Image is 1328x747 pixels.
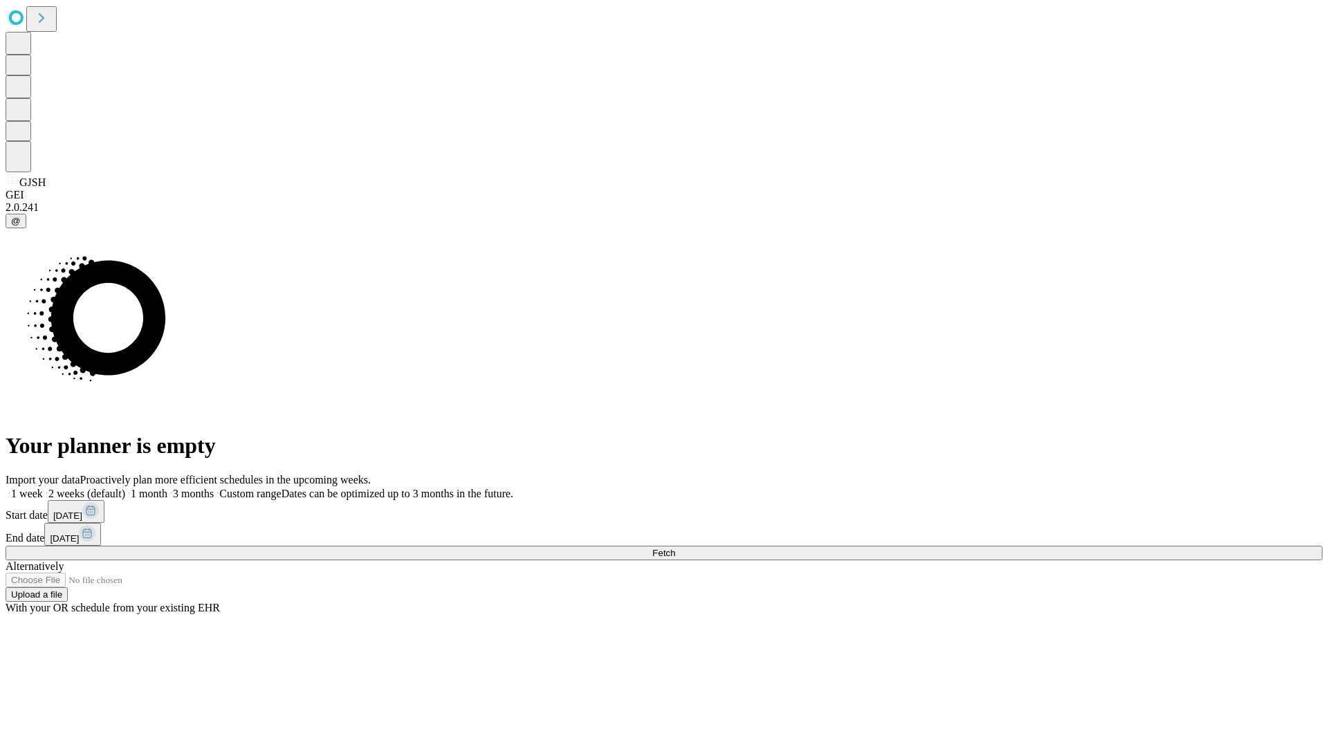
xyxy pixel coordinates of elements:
button: Upload a file [6,587,68,602]
button: @ [6,214,26,228]
span: 1 week [11,488,43,499]
span: Custom range [219,488,281,499]
span: With your OR schedule from your existing EHR [6,602,220,614]
span: [DATE] [50,533,79,544]
span: 3 months [173,488,214,499]
div: End date [6,523,1322,546]
h1: Your planner is empty [6,433,1322,459]
span: Proactively plan more efficient schedules in the upcoming weeks. [80,474,371,486]
span: Dates can be optimized up to 3 months in the future. [282,488,513,499]
span: GJSH [19,176,46,188]
button: [DATE] [48,500,104,523]
div: GEI [6,189,1322,201]
span: Import your data [6,474,80,486]
span: 1 month [131,488,167,499]
span: 2 weeks (default) [48,488,125,499]
span: [DATE] [53,510,82,521]
div: Start date [6,500,1322,523]
button: [DATE] [44,523,101,546]
button: Fetch [6,546,1322,560]
span: Fetch [652,548,675,558]
span: @ [11,216,21,226]
span: Alternatively [6,560,64,572]
div: 2.0.241 [6,201,1322,214]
